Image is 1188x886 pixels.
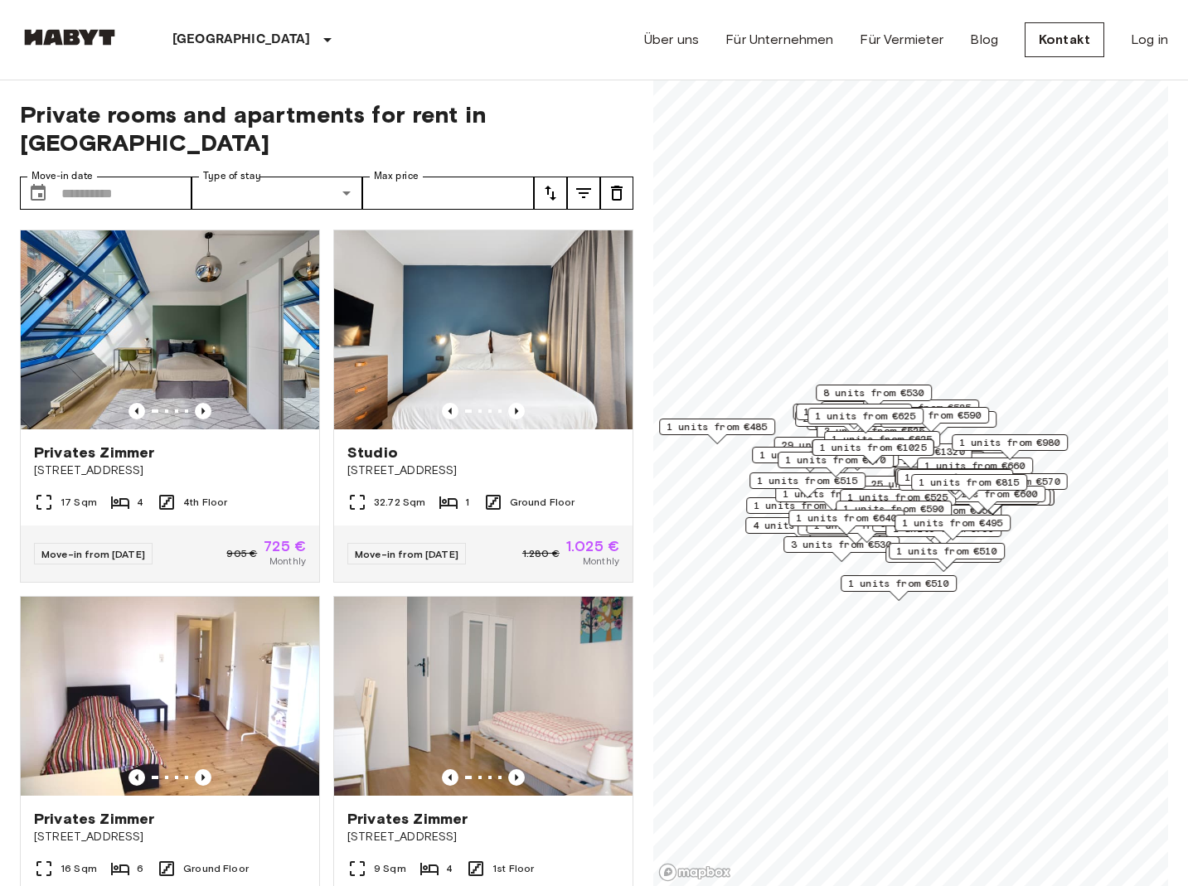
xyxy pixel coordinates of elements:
a: Für Vermieter [860,30,943,50]
div: Map marker [895,515,1011,540]
span: Privates Zimmer [347,809,468,829]
img: Marketing picture of unit DE-01-010-002-01HF [21,230,319,429]
span: Monthly [583,554,619,569]
span: 1st Floor [492,861,534,876]
span: 29 units from €570 [782,438,889,453]
span: [STREET_ADDRESS] [347,829,619,845]
button: tune [600,177,633,210]
span: 1 units from €485 [803,404,904,419]
span: 4 units from €530 [753,518,854,533]
label: Move-in date [32,169,93,183]
span: Move-in from [DATE] [41,548,145,560]
div: Map marker [895,468,1011,494]
div: Map marker [796,404,912,429]
span: 16 Sqm [61,861,97,876]
div: Map marker [836,501,952,526]
button: Previous image [195,769,211,786]
div: Map marker [752,447,868,472]
span: 4 [137,495,143,510]
a: Kontakt [1025,22,1104,57]
span: Monthly [269,554,306,569]
span: Privates Zimmer [34,443,154,462]
div: Map marker [778,452,894,477]
span: 1 units from €680 [754,498,855,513]
div: Map marker [952,434,1068,460]
span: 1 units from €510 [848,576,949,591]
span: 1 units from €640 [796,511,897,525]
span: Move-in from [DATE] [355,548,458,560]
button: Previous image [508,769,525,786]
span: 9 Sqm [374,861,406,876]
a: Marketing picture of unit DE-01-010-002-01HFPrevious imagePrevious imagePrivates Zimmer[STREET_AD... [20,230,320,583]
span: 1 units from €590 [843,501,944,516]
div: Map marker [873,407,989,433]
div: Map marker [795,410,911,436]
span: [STREET_ADDRESS] [34,829,306,845]
button: Previous image [128,403,145,419]
div: Map marker [749,472,866,498]
span: 1 units from €640 [888,412,989,427]
span: 1.280 € [522,546,560,561]
span: 905 € [226,546,257,561]
a: Für Unternehmen [725,30,833,50]
span: 17 Sqm [61,495,97,510]
p: [GEOGRAPHIC_DATA] [172,30,311,50]
div: Map marker [783,536,899,562]
div: Map marker [933,489,1055,515]
div: Map marker [841,575,957,601]
span: Privates Zimmer [34,809,154,829]
span: 725 € [264,539,306,554]
span: 4 [446,861,453,876]
div: Map marker [885,546,1001,572]
label: Type of stay [203,169,261,183]
span: 32.72 Sqm [374,495,425,510]
a: Über uns [644,30,699,50]
a: Log in [1131,30,1168,50]
span: 1 units from €630 [904,470,1006,485]
span: 6 [137,861,143,876]
div: Map marker [812,439,934,465]
div: Map marker [816,385,932,410]
div: Map marker [889,543,1005,569]
button: tune [567,177,600,210]
span: 1 units from €660 [924,458,1026,473]
span: 1 units from €495 [902,516,1003,530]
span: 3 units from €530 [791,537,892,552]
img: Habyt [20,29,119,46]
span: [STREET_ADDRESS] [347,462,619,479]
button: Choose date [22,177,55,210]
span: 1 units from €625 [815,409,916,424]
span: 1 units from €980 [959,435,1060,450]
span: 8 units from €530 [823,385,924,400]
span: 13 units from €570 [953,474,1060,489]
div: Map marker [788,510,904,535]
div: Map marker [946,473,1068,499]
span: 1 units from €590 [880,408,982,423]
div: Map marker [775,486,891,511]
span: 4th Floor [183,495,227,510]
span: 1 units from €515 [757,473,858,488]
span: 1 units from €815 [919,475,1020,490]
span: 1 units from €1025 [820,440,927,455]
button: tune [534,177,567,210]
div: Map marker [911,474,1027,500]
span: 1 units from €485 [667,419,768,434]
label: Max price [374,169,419,183]
span: 1 units from €660 [759,448,861,462]
div: Map marker [807,408,924,433]
img: Marketing picture of unit DE-01-029-04M [21,597,319,796]
span: [STREET_ADDRESS] [34,462,306,479]
span: 1 units from €525 [847,490,948,505]
span: Ground Floor [510,495,575,510]
button: Previous image [442,403,458,419]
span: Ground Floor [183,861,249,876]
div: Map marker [745,517,861,543]
img: Marketing picture of unit DE-01-481-006-01 [334,230,633,429]
span: 25 units from €575 [871,477,978,491]
a: Mapbox logo [658,863,731,882]
span: 1 [465,495,469,510]
div: Map marker [897,469,1013,495]
span: 1 units from €510 [896,544,997,559]
div: Map marker [746,497,862,523]
button: Previous image [128,769,145,786]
